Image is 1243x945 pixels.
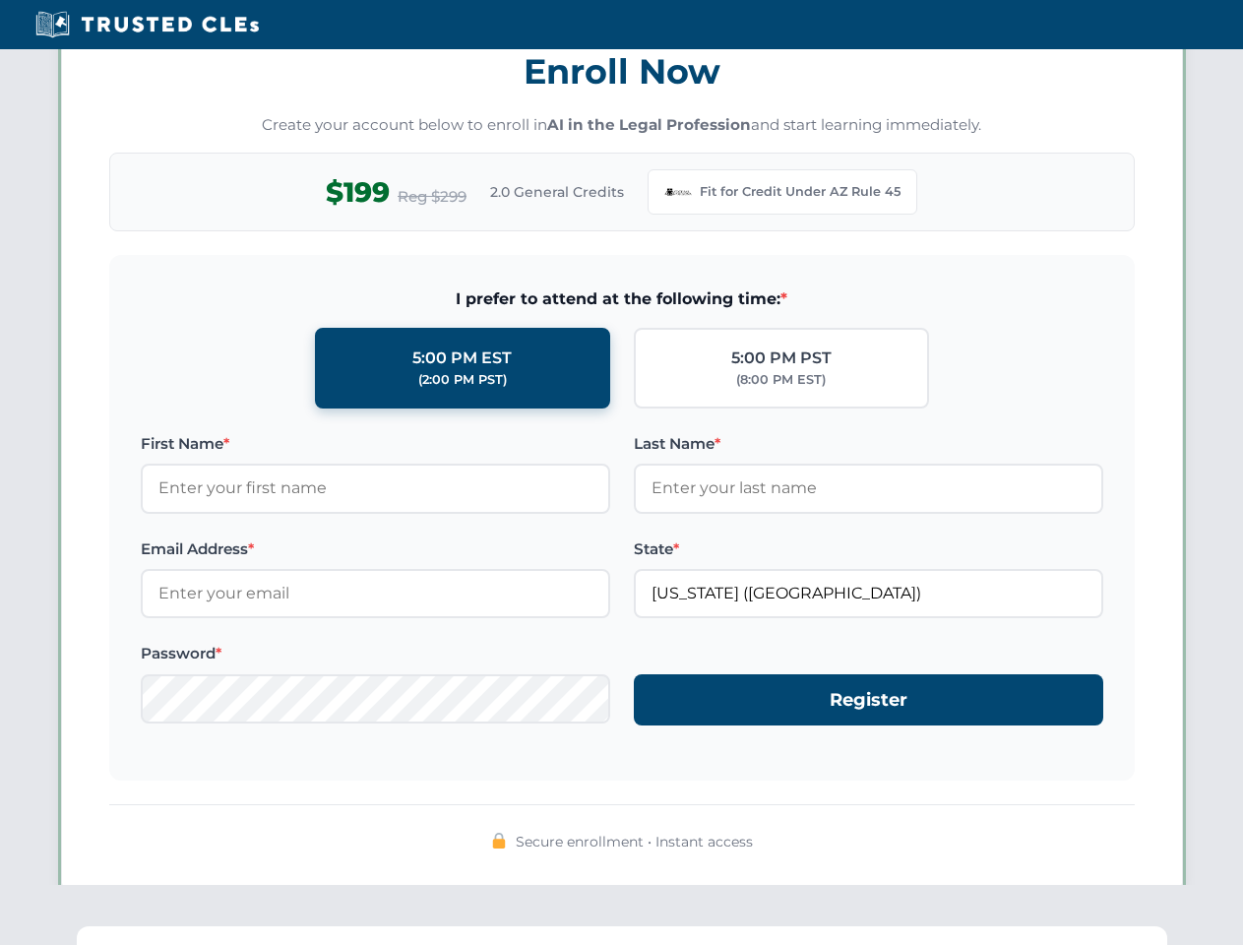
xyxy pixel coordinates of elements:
[109,114,1135,137] p: Create your account below to enroll in and start learning immediately.
[490,181,624,203] span: 2.0 General Credits
[516,831,753,852] span: Secure enrollment • Instant access
[736,370,826,390] div: (8:00 PM EST)
[491,833,507,849] img: 🔒
[141,464,610,513] input: Enter your first name
[398,185,466,209] span: Reg $299
[731,346,832,371] div: 5:00 PM PST
[700,182,901,202] span: Fit for Credit Under AZ Rule 45
[634,674,1103,726] button: Register
[141,642,610,665] label: Password
[547,115,751,134] strong: AI in the Legal Profession
[634,569,1103,618] input: Arizona (AZ)
[634,432,1103,456] label: Last Name
[412,346,512,371] div: 5:00 PM EST
[30,10,265,39] img: Trusted CLEs
[418,370,507,390] div: (2:00 PM PST)
[141,286,1103,312] span: I prefer to attend at the following time:
[141,569,610,618] input: Enter your email
[664,178,692,206] img: Arizona Bar
[109,40,1135,102] h3: Enroll Now
[141,537,610,561] label: Email Address
[326,170,390,215] span: $199
[634,464,1103,513] input: Enter your last name
[634,537,1103,561] label: State
[141,432,610,456] label: First Name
